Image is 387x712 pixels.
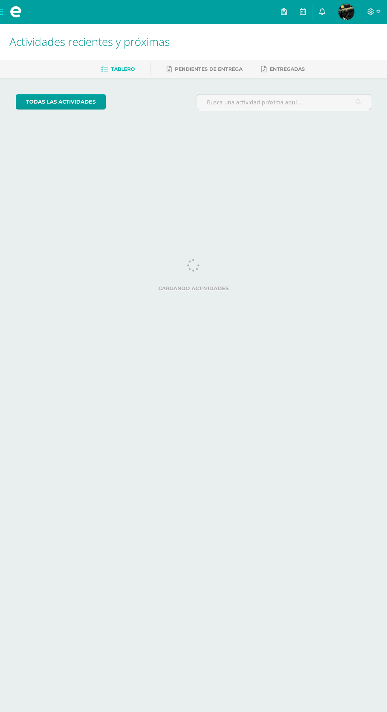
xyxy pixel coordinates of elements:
[16,285,371,291] label: Cargando actividades
[270,66,305,72] span: Entregadas
[197,94,371,110] input: Busca una actividad próxima aquí...
[101,63,135,76] a: Tablero
[338,4,354,20] img: ff35e02625d473d18abbcec98187db3a.png
[167,63,242,76] a: Pendientes de entrega
[9,34,170,49] span: Actividades recientes y próximas
[175,66,242,72] span: Pendientes de entrega
[16,94,106,110] a: todas las Actividades
[261,63,305,76] a: Entregadas
[111,66,135,72] span: Tablero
